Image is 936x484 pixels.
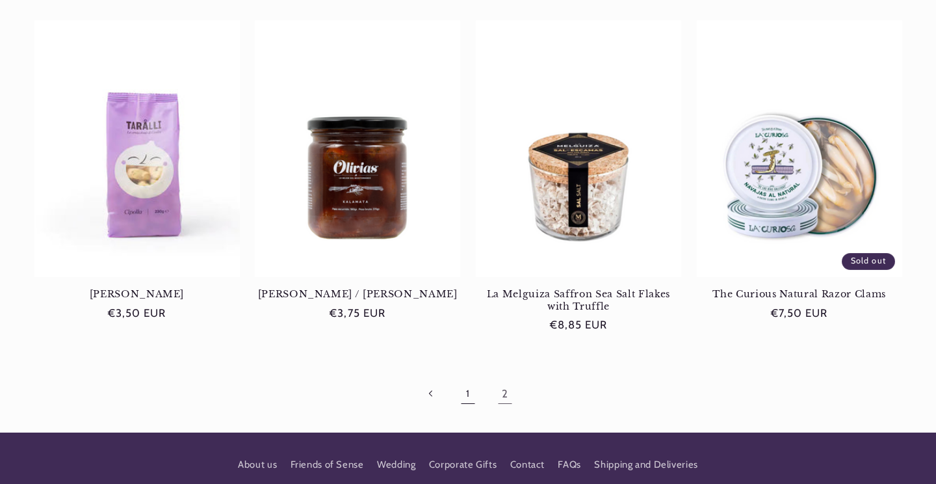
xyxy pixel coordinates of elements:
[490,379,520,409] a: Page 2
[255,288,460,300] a: [PERSON_NAME] / [PERSON_NAME]
[34,288,240,300] a: [PERSON_NAME]
[429,453,497,477] a: Corporate Gifts
[291,453,364,477] a: Friends of Sense
[594,453,698,477] a: Shipping and Deliveries
[377,453,415,477] a: Wedding
[238,457,277,477] a: About us
[697,288,902,300] a: The Curious Natural Razor Clams
[558,453,581,477] a: FAQs
[34,379,902,409] nav: Pagination
[416,379,446,409] a: Previous page
[510,453,545,477] a: Contact
[476,288,681,312] a: La Melguiza Saffron Sea Salt Flakes with Truffle
[453,379,483,409] a: Page 1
